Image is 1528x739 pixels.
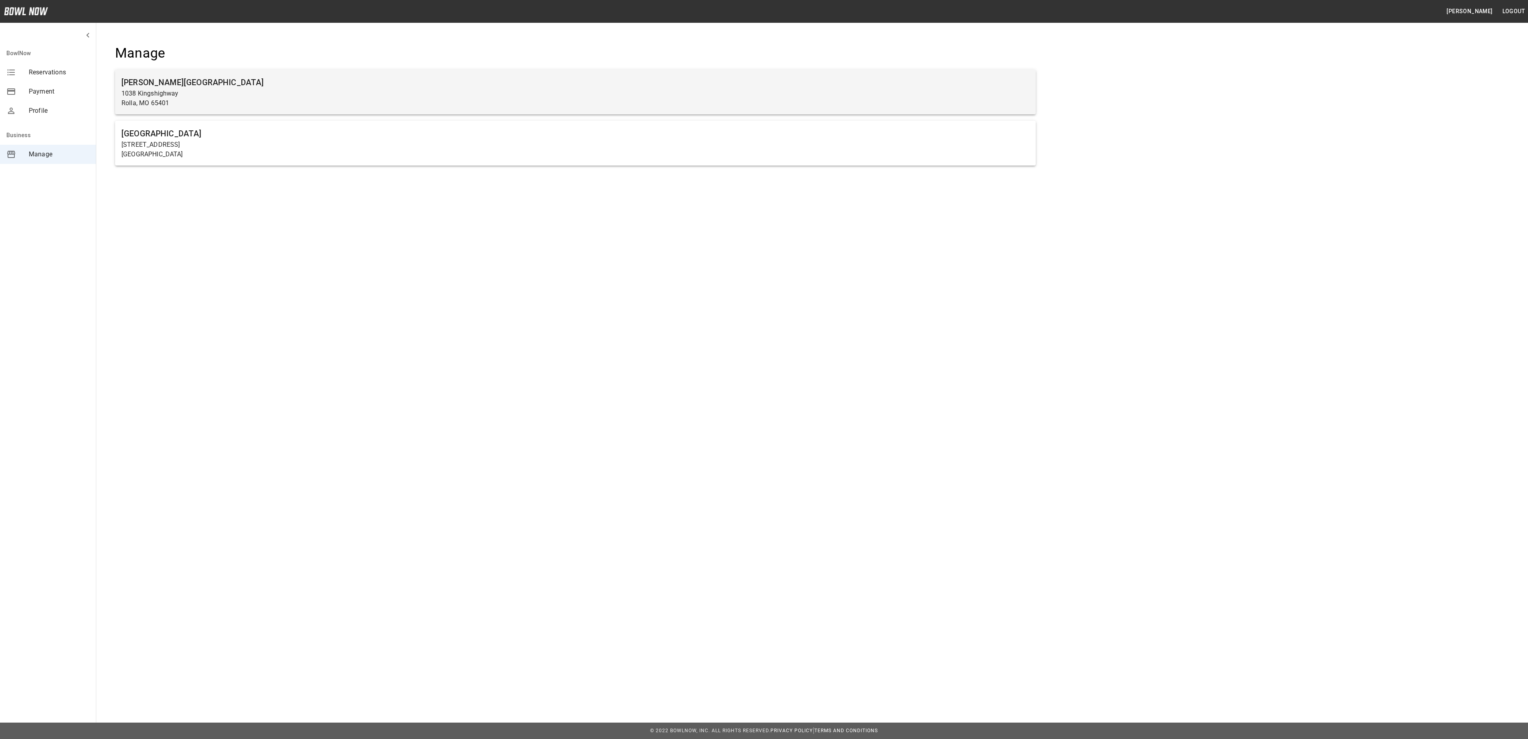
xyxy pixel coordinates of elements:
p: Rolla, MO 65401 [121,98,1029,108]
button: Logout [1499,4,1528,19]
img: logo [4,7,48,15]
h6: [PERSON_NAME][GEOGRAPHIC_DATA] [121,76,1029,89]
span: Payment [29,87,90,96]
p: 1038 Kingshighway [121,89,1029,98]
button: [PERSON_NAME] [1443,4,1496,19]
h4: Manage [115,45,1036,62]
a: Privacy Policy [770,728,813,733]
span: Profile [29,106,90,116]
a: Terms and Conditions [814,728,878,733]
span: © 2022 BowlNow, Inc. All Rights Reserved. [650,728,770,733]
p: [STREET_ADDRESS] [121,140,1029,150]
span: Reservations [29,68,90,77]
p: [GEOGRAPHIC_DATA] [121,150,1029,159]
span: Manage [29,150,90,159]
h6: [GEOGRAPHIC_DATA] [121,127,1029,140]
